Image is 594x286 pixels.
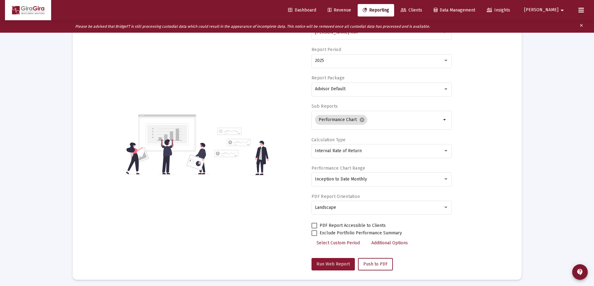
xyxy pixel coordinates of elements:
span: Run Web Report [316,261,350,267]
span: Dashboard [288,7,316,13]
i: Please be advised that BridgeFT is still processing custodial data which could result in the appe... [75,24,430,29]
a: Revenue [323,4,356,16]
mat-chip: Performance Chart [315,115,367,125]
a: Insights [482,4,515,16]
span: Reporting [363,7,389,13]
span: Inception to Date Monthly [315,176,367,182]
label: Report Period [311,47,341,52]
mat-icon: clear [579,22,584,31]
span: Advisor Default [315,86,345,91]
img: reporting [125,114,210,175]
a: Dashboard [283,4,321,16]
a: Data Management [429,4,480,16]
span: Exclude Portfolio Performance Summary [320,229,402,237]
button: [PERSON_NAME] [517,4,573,16]
mat-icon: cancel [359,117,365,123]
span: Insights [487,7,510,13]
label: Sub Reports [311,104,338,109]
a: Clients [396,4,427,16]
span: Revenue [328,7,351,13]
span: Push to PDF [363,261,388,267]
span: Data Management [434,7,475,13]
mat-icon: contact_support [576,268,584,276]
span: 2025 [315,58,324,63]
button: Run Web Report [311,258,355,270]
label: Calculation Type [311,137,345,143]
span: Landscape [315,205,336,210]
span: Additional Options [371,240,408,246]
mat-icon: arrow_drop_down [558,4,566,16]
span: PDF Report Accessible to Clients [320,222,386,229]
img: Dashboard [10,4,46,16]
button: Push to PDF [358,258,393,270]
mat-chip-list: Selection [315,114,441,126]
span: Select Custom Period [316,240,360,246]
img: reporting-alt [214,128,269,175]
label: Performance Chart Range [311,166,365,171]
a: Reporting [358,4,394,16]
span: Internal Rate of Return [315,148,362,153]
label: Report Package [311,75,345,81]
mat-icon: arrow_drop_down [441,116,449,124]
label: PDF Report Orientation [311,194,360,199]
span: Clients [401,7,422,13]
span: [PERSON_NAME] [524,7,558,13]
